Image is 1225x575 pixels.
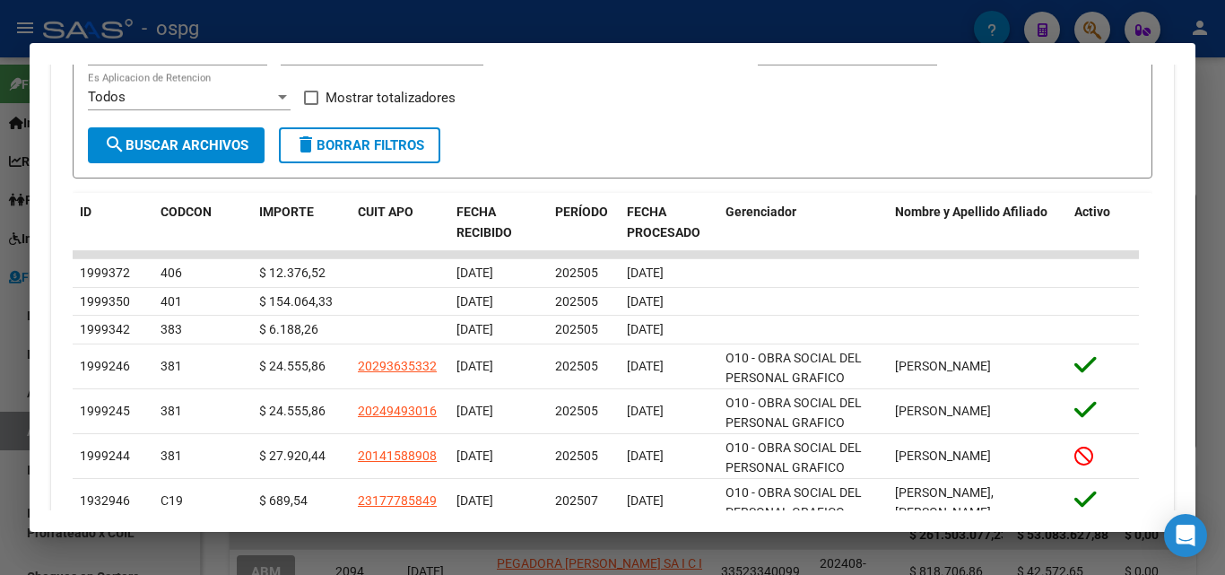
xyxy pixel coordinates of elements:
[555,205,608,219] span: PERÍODO
[295,137,424,153] span: Borrar Filtros
[73,193,153,252] datatable-header-cell: ID
[295,134,317,155] mat-icon: delete
[456,359,493,373] span: [DATE]
[358,449,437,463] span: 20141588908
[104,134,126,155] mat-icon: search
[358,359,437,373] span: 20293635332
[259,449,326,463] span: $ 27.920,44
[627,404,664,418] span: [DATE]
[351,193,449,252] datatable-header-cell: CUIT APO
[80,322,130,336] span: 1999342
[252,193,351,252] datatable-header-cell: IMPORTE
[80,359,130,373] span: 1999246
[456,404,493,418] span: [DATE]
[627,294,664,309] span: [DATE]
[1164,514,1207,557] div: Open Intercom Messenger
[1074,205,1110,219] span: Activo
[725,205,796,219] span: Gerenciador
[620,193,718,252] datatable-header-cell: FECHA PROCESADO
[259,322,318,336] span: $ 6.188,26
[895,485,994,520] span: [PERSON_NAME], [PERSON_NAME]
[895,359,991,373] span: [PERSON_NAME]
[161,359,182,373] span: 381
[161,205,212,219] span: CODCON
[627,359,664,373] span: [DATE]
[279,127,440,163] button: Borrar Filtros
[358,205,413,219] span: CUIT APO
[161,404,182,418] span: 381
[1067,193,1139,252] datatable-header-cell: Activo
[725,485,862,520] span: O10 - OBRA SOCIAL DEL PERSONAL GRAFICO
[627,449,664,463] span: [DATE]
[80,294,130,309] span: 1999350
[80,404,130,418] span: 1999245
[259,266,326,280] span: $ 12.376,52
[161,294,182,309] span: 401
[888,193,1067,252] datatable-header-cell: Nombre y Apellido Afiliado
[456,266,493,280] span: [DATE]
[718,193,888,252] datatable-header-cell: Gerenciador
[895,449,991,463] span: [PERSON_NAME]
[153,193,216,252] datatable-header-cell: CODCON
[80,205,91,219] span: ID
[456,205,512,240] span: FECHA RECIBIDO
[326,87,456,109] span: Mostrar totalizadores
[358,493,437,508] span: 23177785849
[555,359,598,373] span: 202505
[456,449,493,463] span: [DATE]
[80,449,130,463] span: 1999244
[555,294,598,309] span: 202505
[555,404,598,418] span: 202505
[627,266,664,280] span: [DATE]
[161,266,182,280] span: 406
[161,322,182,336] span: 383
[627,493,664,508] span: [DATE]
[555,266,598,280] span: 202505
[88,89,126,105] span: Todos
[358,404,437,418] span: 20249493016
[456,294,493,309] span: [DATE]
[259,294,333,309] span: $ 154.064,33
[725,351,862,386] span: O10 - OBRA SOCIAL DEL PERSONAL GRAFICO
[555,493,598,508] span: 202507
[548,193,620,252] datatable-header-cell: PERÍODO
[259,493,308,508] span: $ 689,54
[161,493,183,508] span: C19
[449,193,548,252] datatable-header-cell: FECHA RECIBIDO
[80,266,130,280] span: 1999372
[895,404,991,418] span: [PERSON_NAME]
[555,322,598,336] span: 202505
[161,449,182,463] span: 381
[627,322,664,336] span: [DATE]
[259,404,326,418] span: $ 24.555,86
[259,359,326,373] span: $ 24.555,86
[456,493,493,508] span: [DATE]
[627,205,700,240] span: FECHA PROCESADO
[725,396,862,431] span: O10 - OBRA SOCIAL DEL PERSONAL GRAFICO
[555,449,598,463] span: 202505
[80,493,130,508] span: 1932946
[88,127,265,163] button: Buscar Archivos
[725,440,862,475] span: O10 - OBRA SOCIAL DEL PERSONAL GRAFICO
[259,205,314,219] span: IMPORTE
[104,137,248,153] span: Buscar Archivos
[456,322,493,336] span: [DATE]
[895,205,1047,219] span: Nombre y Apellido Afiliado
